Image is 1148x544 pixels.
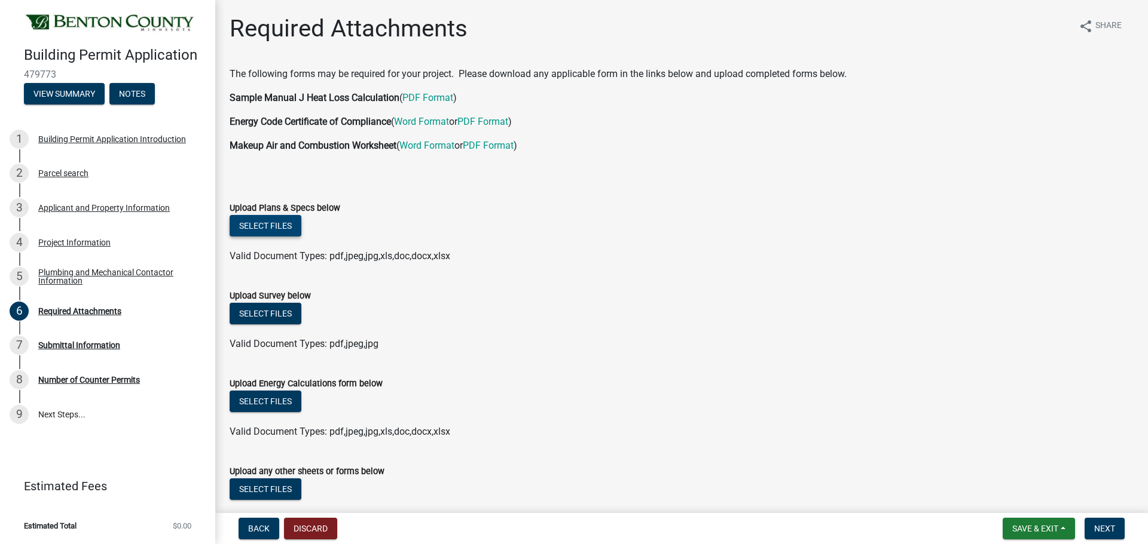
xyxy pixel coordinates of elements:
div: Plumbing and Mechanical Contactor Information [38,268,196,285]
span: Valid Document Types: pdf,jpeg,jpg [230,338,378,349]
div: 2 [10,164,29,183]
span: Next [1094,524,1115,533]
button: Select files [230,478,301,500]
p: ( or ) [230,139,1134,153]
i: share [1079,19,1093,33]
div: 4 [10,233,29,252]
button: Notes [109,83,155,105]
div: 6 [10,302,29,321]
a: Word Format [399,140,454,151]
span: $0.00 [173,522,191,530]
div: Required Attachments [38,307,121,315]
wm-modal-confirm: Notes [109,90,155,99]
div: 7 [10,336,29,355]
strong: Makeup Air and Combustion Worksheet [230,140,396,151]
span: Valid Document Types: pdf,jpeg,jpg,xls,doc,docx,xlsx [230,426,450,437]
button: shareShare [1069,14,1131,38]
a: Estimated Fees [10,474,196,498]
span: Back [248,524,270,533]
span: Estimated Total [24,522,77,530]
button: Back [239,518,279,539]
label: Upload Energy Calculations form below [230,380,383,388]
p: ( or ) [230,115,1134,129]
button: Next [1085,518,1125,539]
button: Discard [284,518,337,539]
span: Valid Document Types: pdf,jpeg,jpg,xls,doc,docx,xlsx [230,250,450,262]
strong: Sample Manual J Heat Loss Calculation [230,92,399,103]
img: Benton County, Minnesota [24,13,196,34]
strong: Energy Code Certificate of Compliance [230,116,391,127]
a: PDF Format [457,116,508,127]
button: Select files [230,303,301,324]
div: 9 [10,405,29,424]
h4: Building Permit Application [24,47,206,64]
div: Parcel search [38,169,88,177]
div: 3 [10,198,29,217]
div: Project Information [38,238,111,247]
span: 479773 [24,69,191,80]
h1: Required Attachments [230,14,468,43]
a: PDF Format [463,140,514,151]
div: 8 [10,370,29,389]
button: Save & Exit [1003,518,1075,539]
span: Share [1095,19,1122,33]
p: ( ) [230,91,1134,105]
label: Upload Survey below [230,292,311,300]
a: Word Format [394,116,449,127]
label: Upload Plans & Specs below [230,204,340,213]
button: Select files [230,215,301,236]
label: Upload any other sheets or forms below [230,468,384,476]
div: 1 [10,130,29,149]
div: Building Permit Application Introduction [38,135,186,143]
div: Number of Counter Permits [38,376,140,384]
wm-modal-confirm: Summary [24,90,105,99]
p: The following forms may be required for your project. Please download any applicable form in the ... [230,67,1134,81]
div: 5 [10,267,29,286]
div: Applicant and Property Information [38,204,170,212]
button: Select files [230,391,301,412]
div: Submittal Information [38,341,120,349]
span: Save & Exit [1012,524,1058,533]
button: View Summary [24,83,105,105]
a: PDF Format [402,92,453,103]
